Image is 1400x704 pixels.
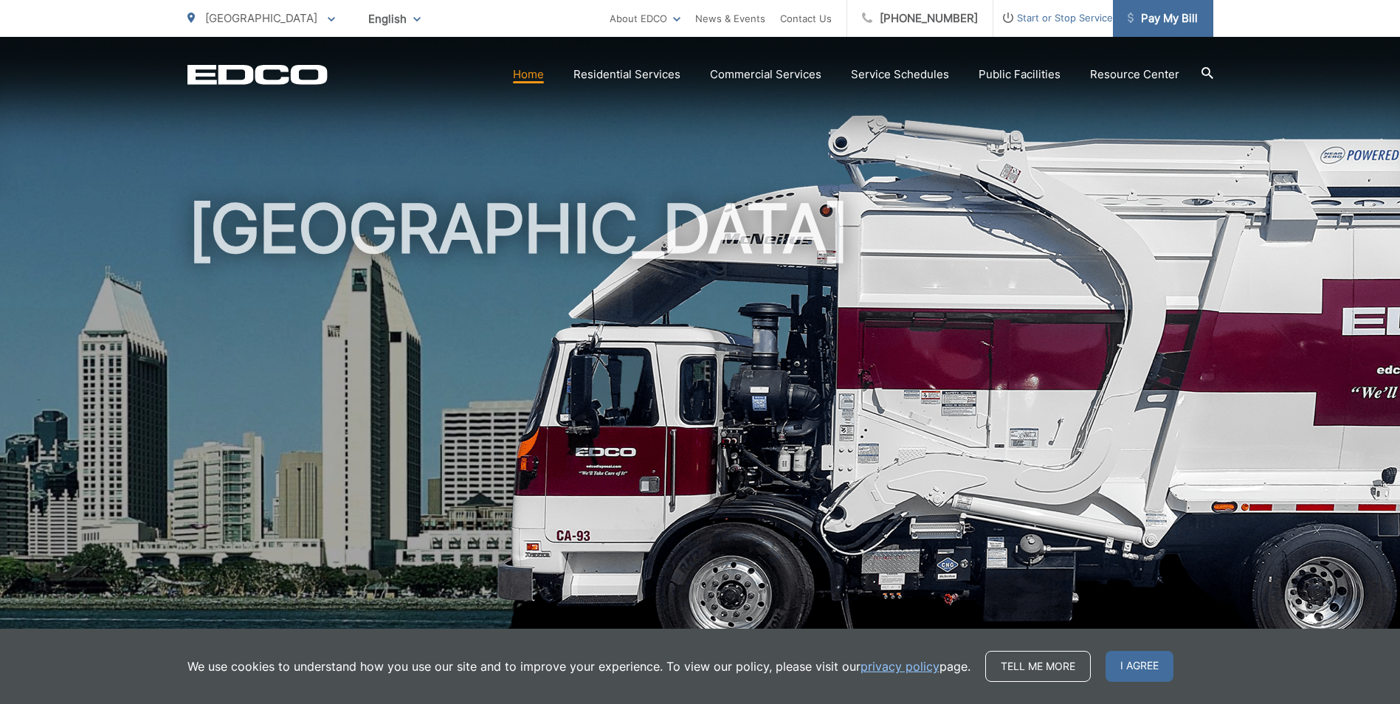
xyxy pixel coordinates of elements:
a: News & Events [695,10,765,27]
a: EDCD logo. Return to the homepage. [187,64,328,85]
a: privacy policy [861,658,939,675]
span: [GEOGRAPHIC_DATA] [205,11,317,25]
a: Home [513,66,544,83]
a: Service Schedules [851,66,949,83]
a: Public Facilities [979,66,1061,83]
a: About EDCO [610,10,680,27]
a: Resource Center [1090,66,1179,83]
a: Commercial Services [710,66,821,83]
a: Residential Services [573,66,680,83]
a: Contact Us [780,10,832,27]
span: I agree [1106,651,1173,682]
span: Pay My Bill [1128,10,1198,27]
span: English [357,6,432,32]
p: We use cookies to understand how you use our site and to improve your experience. To view our pol... [187,658,970,675]
a: Tell me more [985,651,1091,682]
h1: [GEOGRAPHIC_DATA] [187,192,1213,659]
